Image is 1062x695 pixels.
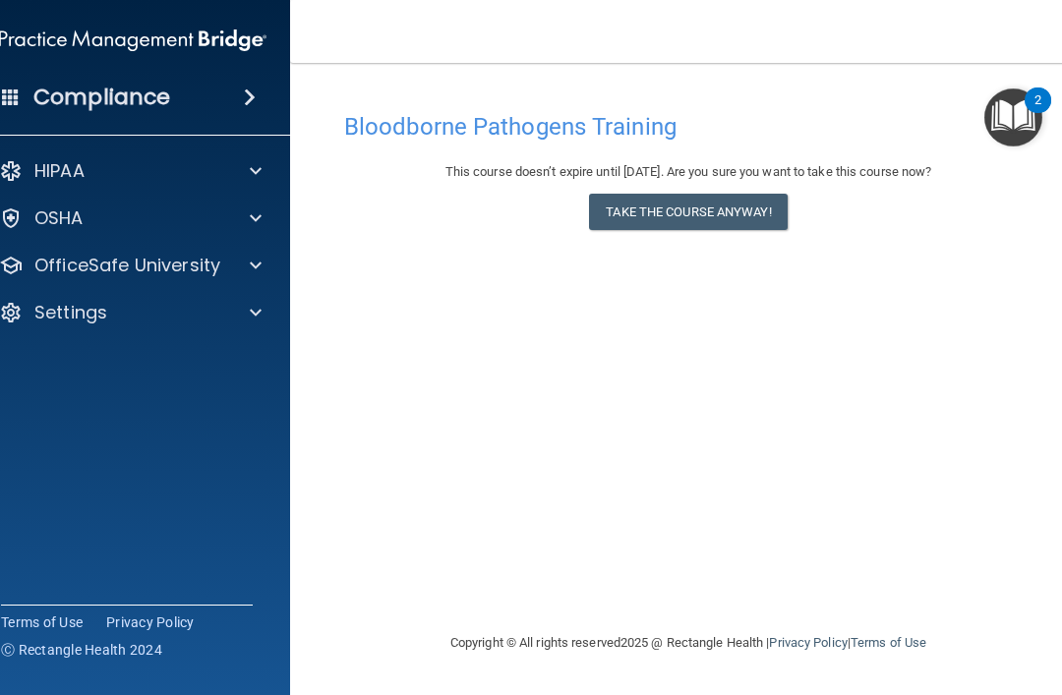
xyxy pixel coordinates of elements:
a: Privacy Policy [106,612,195,632]
div: This course doesn’t expire until [DATE]. Are you sure you want to take this course now? [344,160,1032,184]
div: Copyright © All rights reserved 2025 @ Rectangle Health | | [329,611,1047,674]
a: Terms of Use [1,612,83,632]
p: HIPAA [34,159,85,183]
a: Terms of Use [851,635,926,650]
a: Privacy Policy [769,635,847,650]
button: Take the course anyway! [589,194,787,230]
h4: Bloodborne Pathogens Training [344,114,1032,140]
button: Open Resource Center, 2 new notifications [984,88,1042,146]
div: 2 [1034,100,1041,126]
p: Settings [34,301,107,324]
h4: Compliance [33,84,170,111]
span: Ⓒ Rectangle Health 2024 [1,640,162,660]
p: OfficeSafe University [34,254,220,277]
p: OSHA [34,206,84,230]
